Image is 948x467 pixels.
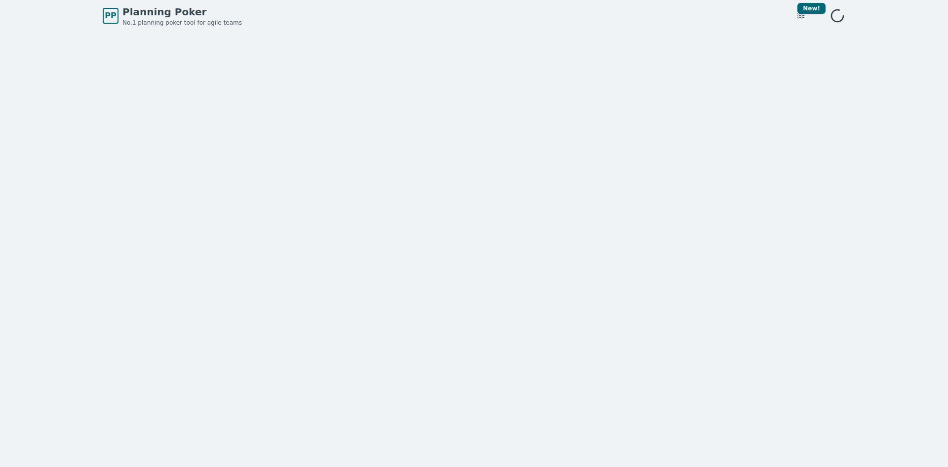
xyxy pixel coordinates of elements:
button: New! [792,7,810,25]
span: Planning Poker [122,5,242,19]
span: No.1 planning poker tool for agile teams [122,19,242,27]
div: New! [797,3,826,14]
a: PPPlanning PokerNo.1 planning poker tool for agile teams [103,5,242,27]
span: PP [105,10,116,22]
